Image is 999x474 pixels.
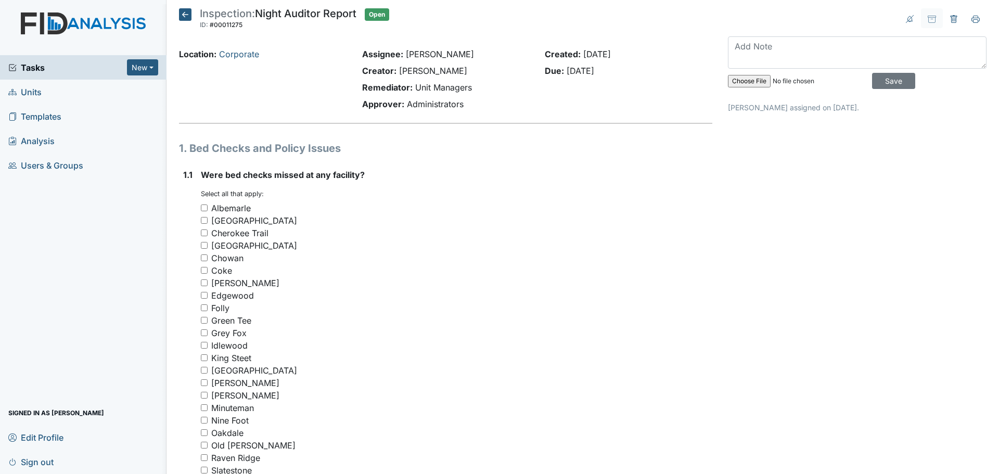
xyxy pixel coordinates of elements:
strong: Location: [179,49,216,59]
span: [PERSON_NAME] [406,49,474,59]
span: [PERSON_NAME] [399,66,467,76]
span: [DATE] [583,49,611,59]
input: Cherokee Trail [201,229,208,236]
span: Users & Groups [8,157,83,173]
div: Idlewood [211,339,248,352]
input: [GEOGRAPHIC_DATA] [201,242,208,249]
span: Signed in as [PERSON_NAME] [8,405,104,421]
strong: Assignee: [362,49,403,59]
span: Open [365,8,389,21]
div: [GEOGRAPHIC_DATA] [211,214,297,227]
span: [DATE] [567,66,594,76]
input: Save [872,73,915,89]
span: #00011275 [210,21,242,29]
strong: Remediator: [362,82,413,93]
input: [PERSON_NAME] [201,392,208,399]
button: New [127,59,158,75]
div: [PERSON_NAME] [211,377,279,389]
strong: Due: [545,66,564,76]
div: Night Auditor Report [200,8,356,31]
div: Raven Ridge [211,452,260,464]
span: Units [8,84,42,100]
input: Albemarle [201,204,208,211]
input: [PERSON_NAME] [201,379,208,386]
div: Minuteman [211,402,254,414]
input: Grey Fox [201,329,208,336]
div: Chowan [211,252,244,264]
div: Coke [211,264,232,277]
div: [GEOGRAPHIC_DATA] [211,239,297,252]
input: [GEOGRAPHIC_DATA] [201,217,208,224]
input: Edgewood [201,292,208,299]
input: Folly [201,304,208,311]
span: Sign out [8,454,54,470]
span: Inspection: [200,7,255,20]
span: ID: [200,21,208,29]
div: Nine Foot [211,414,249,427]
div: Old [PERSON_NAME] [211,439,296,452]
input: Oakdale [201,429,208,436]
span: Templates [8,108,61,124]
a: Corporate [219,49,259,59]
input: Slatestone [201,467,208,473]
input: Chowan [201,254,208,261]
strong: Approver: [362,99,404,109]
a: Tasks [8,61,127,74]
small: Select all that apply: [201,190,264,198]
strong: Creator: [362,66,396,76]
h1: 1. Bed Checks and Policy Issues [179,140,712,156]
div: Albemarle [211,202,251,214]
span: Administrators [407,99,464,109]
input: Coke [201,267,208,274]
div: Cherokee Trail [211,227,268,239]
p: [PERSON_NAME] assigned on [DATE]. [728,102,987,113]
div: King Steet [211,352,251,364]
div: Grey Fox [211,327,247,339]
span: Edit Profile [8,429,63,445]
div: [PERSON_NAME] [211,277,279,289]
input: Minuteman [201,404,208,411]
input: Raven Ridge [201,454,208,461]
span: Analysis [8,133,55,149]
span: Unit Managers [415,82,472,93]
div: Green Tee [211,314,251,327]
div: Edgewood [211,289,254,302]
input: [PERSON_NAME] [201,279,208,286]
div: [GEOGRAPHIC_DATA] [211,364,297,377]
span: Were bed checks missed at any facility? [201,170,365,180]
input: Old [PERSON_NAME] [201,442,208,449]
input: King Steet [201,354,208,361]
strong: Created: [545,49,581,59]
input: Green Tee [201,317,208,324]
div: [PERSON_NAME] [211,389,279,402]
input: [GEOGRAPHIC_DATA] [201,367,208,374]
input: Nine Foot [201,417,208,424]
div: Folly [211,302,229,314]
input: Idlewood [201,342,208,349]
label: 1.1 [183,169,193,181]
div: Oakdale [211,427,244,439]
